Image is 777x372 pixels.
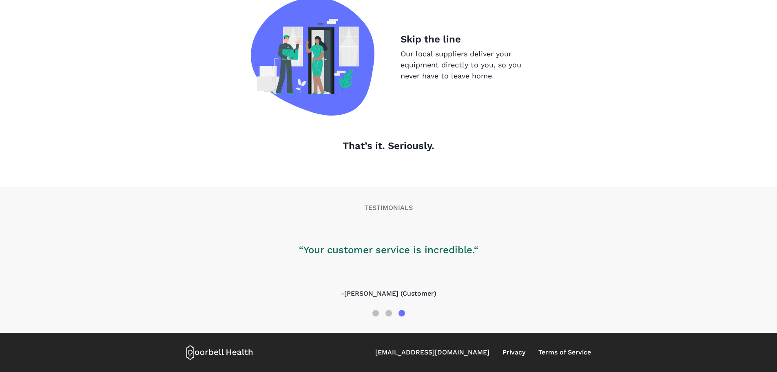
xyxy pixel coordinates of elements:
[186,138,591,153] p: That’s it. Seriously.
[538,347,591,357] a: Terms of Service
[186,203,591,213] p: TESTIMONIALS
[299,289,478,298] p: -[PERSON_NAME] (Customer)
[503,347,525,357] a: Privacy
[299,243,478,257] p: “Your customer service is incredible.“
[375,347,489,357] a: [EMAIL_ADDRESS][DOMAIN_NAME]
[401,32,526,47] p: Skip the line
[401,48,526,81] p: Our local suppliers deliver your equipment directly to you, so you never have to leave home.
